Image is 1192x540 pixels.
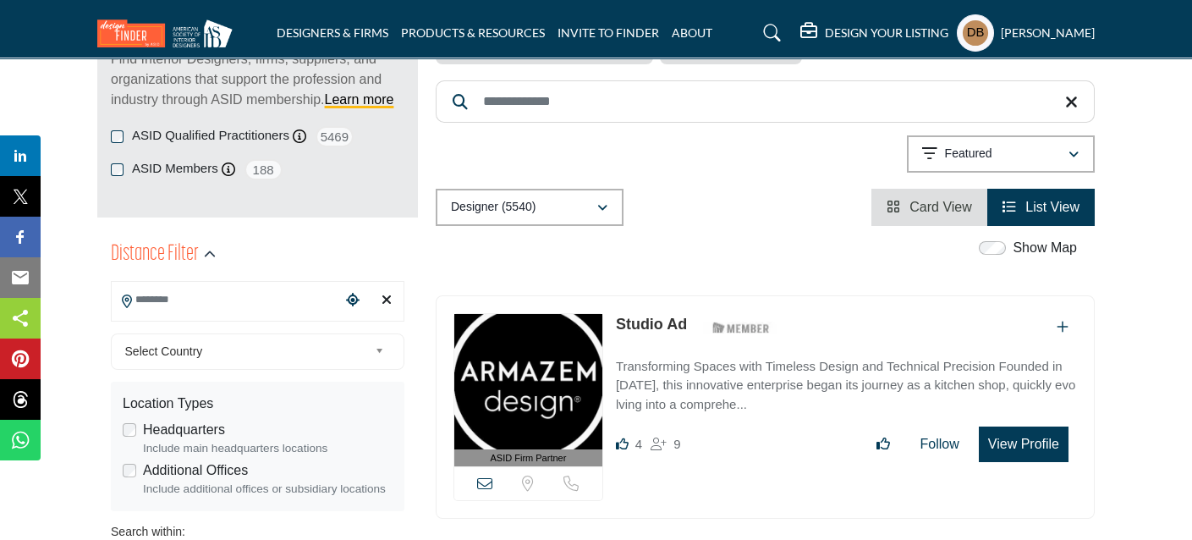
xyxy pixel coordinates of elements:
[125,341,369,361] span: Select Country
[143,420,225,440] label: Headquarters
[111,130,124,143] input: Selected ASID Qualified Practitioners checkbox
[123,394,393,414] div: Location Types
[558,25,659,40] a: INVITE TO FINDER
[825,25,948,41] h5: DESIGN YOUR LISTING
[436,189,623,226] button: Designer (5540)
[143,440,393,457] div: Include main headquarters locations
[132,159,218,179] label: ASID Members
[871,189,987,226] li: Card View
[945,146,992,163] p: Featured
[703,317,779,339] img: ASID Members Badge Icon
[112,284,340,317] input: Search Location
[316,126,354,147] span: 5469
[1001,25,1095,41] h5: [PERSON_NAME]
[143,460,248,481] label: Additional Offices
[907,135,1095,173] button: Featured
[1025,200,1079,214] span: List View
[436,80,1095,123] input: Search Keyword
[979,427,1068,462] button: View Profile
[277,25,388,40] a: DESIGNERS & FIRMS
[1002,200,1079,214] a: View List
[454,314,602,449] img: Studio Ad
[111,240,199,270] h2: Distance Filter
[244,159,283,180] span: 188
[491,451,567,466] span: ASID Firm Partner
[1013,238,1077,258] label: Show Map
[1057,320,1068,334] a: Add To List
[132,126,289,146] label: ASID Qualified Practitioners
[616,313,687,336] p: Studio Ad
[957,14,994,52] button: Show hide supplier dropdown
[887,200,972,214] a: View Card
[865,427,901,461] button: Like listing
[111,163,124,176] input: Selected ASID Members checkbox
[97,19,241,47] img: Site Logo
[800,23,948,43] div: DESIGN YOUR LISTING
[651,434,680,455] div: Followers
[325,92,394,107] a: Learn more
[635,437,642,451] span: 4
[454,314,602,467] a: ASID Firm Partner
[616,316,687,333] a: Studio Ad
[616,347,1077,415] a: Transforming Spaces with Timeless Design and Technical Precision Founded in [DATE], this innovati...
[909,200,972,214] span: Card View
[374,283,399,319] div: Clear search location
[111,49,404,110] p: Find Interior Designers, firms, suppliers, and organizations that support the profession and indu...
[451,199,536,216] p: Designer (5540)
[616,357,1077,415] p: Transforming Spaces with Timeless Design and Technical Precision Founded in [DATE], this innovati...
[672,25,712,40] a: ABOUT
[747,19,792,47] a: Search
[401,25,545,40] a: PRODUCTS & RESOURCES
[909,427,970,461] button: Follow
[143,481,393,498] div: Include additional offices or subsidiary locations
[616,438,629,450] i: Likes
[987,189,1095,226] li: List View
[340,283,365,319] div: Choose your current location
[673,437,680,451] span: 9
